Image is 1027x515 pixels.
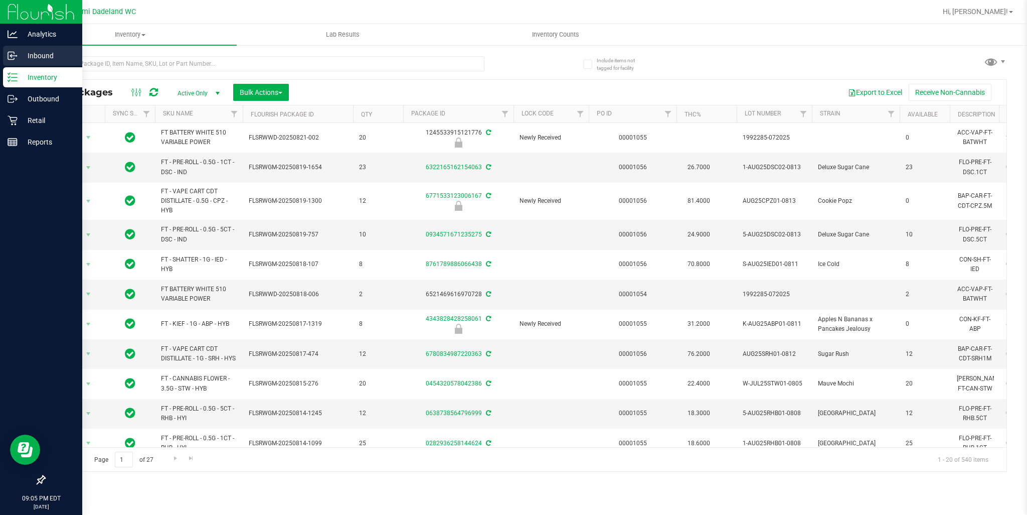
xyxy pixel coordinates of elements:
[906,439,944,448] span: 25
[161,255,237,274] span: FT - SHATTER - 1G - IED - HYB
[426,261,482,268] a: 8761789886066438
[484,261,491,268] span: Sync from Compliance System
[619,197,647,204] a: 00001056
[361,111,372,118] a: Qty
[660,105,676,122] a: Filter
[249,290,347,299] span: FLSRWWD-20250818-006
[402,128,515,148] div: 1245533915121776
[597,57,647,72] span: Include items not tagged for facility
[743,260,806,269] span: S-AUG25IED01-0811
[82,228,95,242] span: select
[906,163,944,172] span: 23
[312,30,373,39] span: Lab Results
[956,284,994,305] div: ACC-VAP-FT-BATWHT
[359,290,397,299] span: 2
[359,319,397,329] span: 8
[522,110,554,117] a: Lock Code
[69,8,136,16] span: Miami Dadeland WC
[619,410,647,417] a: 00001055
[251,111,314,118] a: Flourish Package ID
[402,324,515,334] div: Newly Received
[249,409,347,418] span: FLSRWGM-20250814-1245
[818,260,894,269] span: Ice Cold
[484,291,491,298] span: Sync from Compliance System
[8,29,18,39] inline-svg: Analytics
[249,230,347,239] span: FLSRWGM-20250819-757
[18,93,78,105] p: Outbound
[161,434,237,453] span: FT - PRE-ROLL - 0.5G - 1CT - RHB - HYI
[82,194,95,208] span: select
[18,50,78,62] p: Inbound
[682,227,715,242] span: 24.9000
[906,290,944,299] span: 2
[906,133,944,143] span: 0
[359,349,397,359] span: 12
[906,379,944,389] span: 20
[249,260,347,269] span: FLSRWGM-20250818-107
[484,410,491,417] span: Sync from Compliance System
[682,347,715,361] span: 76.2000
[161,187,237,216] span: FT - VAPE CART CDT DISTILLATE - 0.5G - CPZ - HYB
[619,291,647,298] a: 00001054
[426,410,482,417] a: 0638738564796999
[359,230,397,239] span: 10
[619,164,647,171] a: 00001056
[161,374,237,393] span: FT - CANNABIS FLOWER - 3.5G - STW - HYB
[82,347,95,361] span: select
[956,127,994,148] div: ACC-VAP-FT-BATWHT
[426,231,482,238] a: 0934571671235275
[8,72,18,82] inline-svg: Inventory
[240,88,282,96] span: Bulk Actions
[359,439,397,448] span: 25
[818,379,894,389] span: Mauve Mochi
[619,380,647,387] a: 00001055
[161,128,237,147] span: FT BATTERY WHITE 510 VARIABLE POWER
[8,51,18,61] inline-svg: Inbound
[8,94,18,104] inline-svg: Outbound
[520,196,583,206] span: Newly Received
[82,436,95,450] span: select
[682,436,715,451] span: 18.6000
[249,196,347,206] span: FLSRWGM-20250819-1300
[619,134,647,141] a: 00001055
[906,349,944,359] span: 12
[184,452,199,465] a: Go to the last page
[743,133,806,143] span: 1992285-072025
[82,377,95,391] span: select
[818,230,894,239] span: Deluxe Sugar Cane
[249,133,347,143] span: FLSRWWD-20250821-002
[426,192,482,199] a: 6771533123006167
[818,349,894,359] span: Sugar Rush
[125,376,135,391] span: In Sync
[956,190,994,211] div: BAP-CAR-FT-CDT-CPZ.5M
[249,439,347,448] span: FLSRWGM-20250814-1099
[5,503,78,510] p: [DATE]
[820,110,840,117] a: Strain
[818,409,894,418] span: [GEOGRAPHIC_DATA]
[684,111,701,118] a: THC%
[125,227,135,241] span: In Sync
[249,163,347,172] span: FLSRWGM-20250819-1654
[484,192,491,199] span: Sync from Compliance System
[411,110,445,117] a: Package ID
[18,136,78,148] p: Reports
[249,349,347,359] span: FLSRWGM-20250817-474
[113,110,151,117] a: Sync Status
[52,87,123,98] span: All Packages
[956,343,994,364] div: BAP-CAR-FT-CDT-SRH1M
[402,138,515,148] div: Newly Received
[359,409,397,418] span: 12
[619,320,647,327] a: 00001055
[161,404,237,423] span: FT - PRE-ROLL - 0.5G - 5CT - RHB - HYI
[82,287,95,301] span: select
[426,380,482,387] a: 0454320578042386
[484,164,491,171] span: Sync from Compliance System
[484,440,491,447] span: Sync from Compliance System
[484,380,491,387] span: Sync from Compliance System
[682,317,715,331] span: 31.2000
[115,452,133,467] input: 1
[745,110,781,117] a: Lot Number
[161,344,237,363] span: FT - VAPE CART CDT DISTILLATE - 1G - SRH - HYS
[233,84,289,101] button: Bulk Actions
[402,201,515,211] div: Newly Received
